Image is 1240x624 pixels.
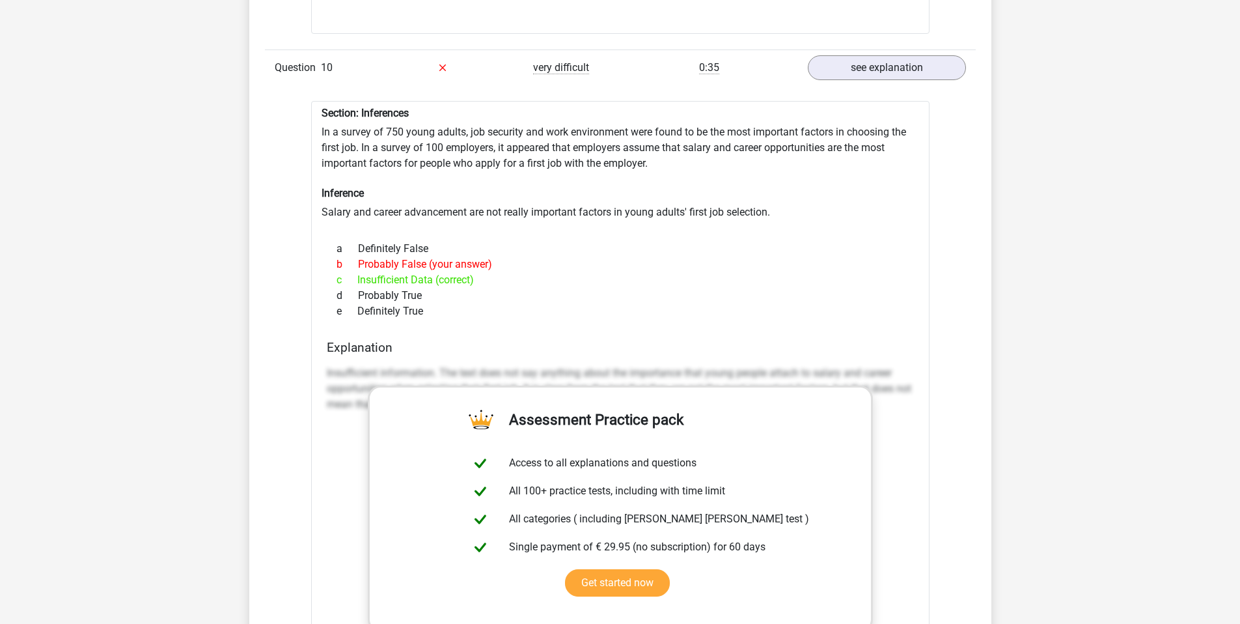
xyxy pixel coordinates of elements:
[327,241,914,257] div: Definitely False
[337,288,358,304] span: d
[322,107,919,119] h6: Section: Inferences
[337,257,358,272] span: b
[327,272,914,288] div: Insufficient Data (correct)
[327,257,914,272] div: Probably False (your answer)
[321,61,333,74] span: 10
[327,304,914,319] div: Definitely True
[327,365,914,412] p: Insufficient information. The text does not say anything about the importance that young people a...
[322,187,919,199] h6: Inference
[337,304,357,319] span: e
[533,61,589,74] span: very difficult
[699,61,719,74] span: 0:35
[275,60,321,76] span: Question
[337,241,358,257] span: a
[327,340,914,355] h4: Explanation
[808,55,966,80] a: see explanation
[337,272,357,288] span: c
[565,569,670,597] a: Get started now
[327,288,914,304] div: Probably True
